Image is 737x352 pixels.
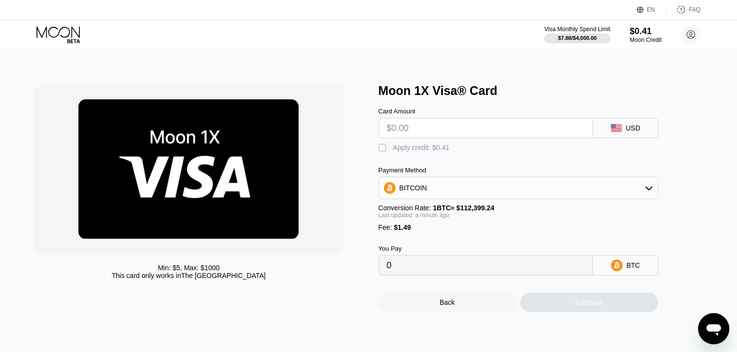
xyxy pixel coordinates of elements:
div: Moon 1X Visa® Card [378,84,714,98]
div: FAQ [666,5,700,15]
div: BTC [626,261,640,269]
div: Fee : [378,223,658,231]
div: You Pay [378,245,593,252]
div: FAQ [689,6,700,13]
div: USD [626,124,641,132]
span: 1 BTC ≈ $112,399.24 [433,204,494,212]
div: Min: $ 5 , Max: $ 1000 [158,264,220,272]
div: $0.41Moon Credit [630,26,661,43]
div: $0.41 [630,26,661,37]
span: $1.49 [394,223,411,231]
div: $7.88 / $4,000.00 [558,35,597,41]
div:  [378,143,388,153]
div: Conversion Rate: [378,204,658,212]
div: BITCOIN [379,178,658,198]
div: Visa Monthly Spend Limit [544,26,610,33]
div: EN [647,6,655,13]
div: Back [378,293,516,312]
div: Apply credit: $0.41 [393,144,450,151]
div: Card Amount [378,108,593,115]
div: Payment Method [378,167,658,174]
div: Back [439,298,454,306]
input: $0.00 [387,118,585,138]
iframe: Button to launch messaging window [698,313,729,344]
div: Moon Credit [630,37,661,43]
div: Last updated: a minute ago [378,212,658,219]
div: This card only works in The [GEOGRAPHIC_DATA] [112,272,265,279]
div: EN [637,5,666,15]
div: BITCOIN [399,184,427,192]
div: Visa Monthly Spend Limit$7.88/$4,000.00 [544,26,610,43]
